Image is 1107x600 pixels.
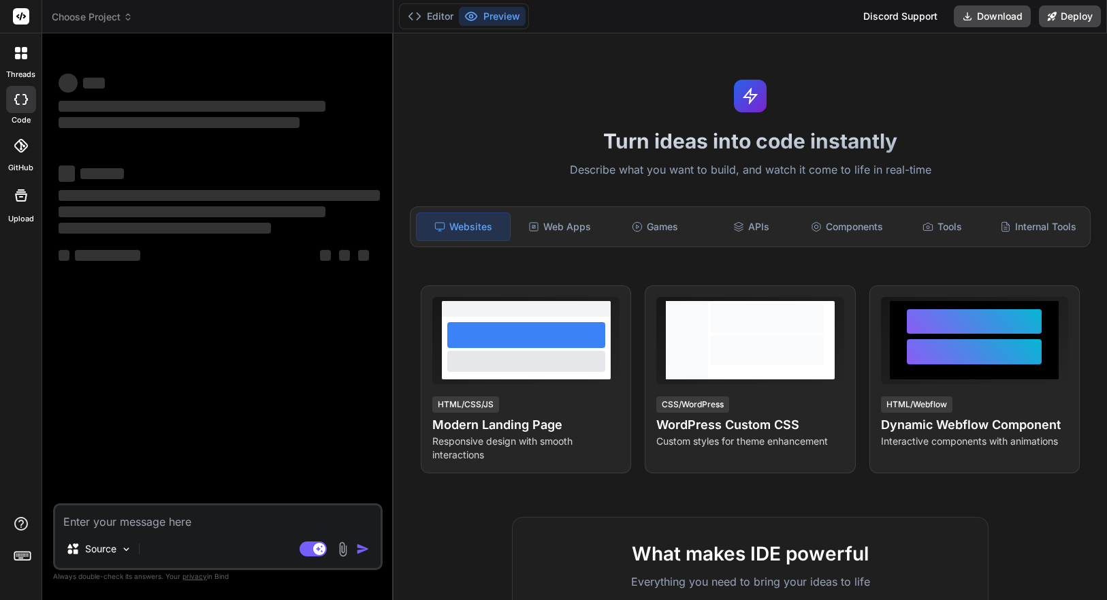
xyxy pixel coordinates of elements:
[59,250,69,261] span: ‌
[12,114,31,126] label: code
[991,212,1085,241] div: Internal Tools
[121,543,132,555] img: Pick Models
[6,69,35,80] label: threads
[881,435,1068,448] p: Interactive components with animations
[800,212,893,241] div: Components
[656,415,844,435] h4: WordPress Custom CSS
[59,117,300,128] span: ‌
[335,541,351,557] img: attachment
[59,223,271,234] span: ‌
[432,435,620,462] p: Responsive design with smooth interactions
[402,129,1099,153] h1: Turn ideas into code instantly
[432,415,620,435] h4: Modern Landing Page
[609,212,702,241] div: Games
[8,162,33,174] label: GitHub
[59,165,75,182] span: ‌
[182,572,207,580] span: privacy
[85,542,116,556] p: Source
[8,213,34,225] label: Upload
[80,168,124,179] span: ‌
[459,7,526,26] button: Preview
[881,396,952,413] div: HTML/Webflow
[358,250,369,261] span: ‌
[416,212,511,241] div: Websites
[402,7,459,26] button: Editor
[59,190,380,201] span: ‌
[59,206,325,217] span: ‌
[534,539,966,568] h2: What makes IDE powerful
[356,542,370,556] img: icon
[656,435,844,448] p: Custom styles for theme enhancement
[705,212,798,241] div: APIs
[339,250,350,261] span: ‌
[83,78,105,89] span: ‌
[896,212,989,241] div: Tools
[75,250,140,261] span: ‌
[1039,5,1101,27] button: Deploy
[656,396,729,413] div: CSS/WordPress
[402,161,1099,179] p: Describe what you want to build, and watch it come to life in real-time
[534,573,966,590] p: Everything you need to bring your ideas to life
[52,10,133,24] span: Choose Project
[320,250,331,261] span: ‌
[59,101,325,112] span: ‌
[954,5,1031,27] button: Download
[881,415,1068,435] h4: Dynamic Webflow Component
[513,212,607,241] div: Web Apps
[432,396,499,413] div: HTML/CSS/JS
[53,570,383,583] p: Always double-check its answers. Your in Bind
[59,74,78,93] span: ‌
[855,5,946,27] div: Discord Support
